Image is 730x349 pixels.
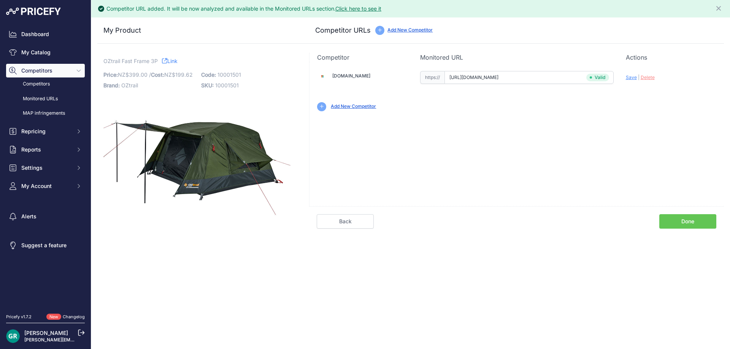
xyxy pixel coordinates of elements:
[6,238,85,252] a: Suggest a feature
[6,64,85,77] button: Competitors
[638,74,640,80] span: |
[6,210,85,223] a: Alerts
[201,82,214,88] span: SKU:
[201,71,216,78] span: Code:
[6,143,85,156] button: Reports
[21,128,71,135] span: Repricing
[103,71,118,78] span: Price:
[121,82,138,88] span: OZtrail
[6,46,85,59] a: My Catalog
[331,103,376,109] a: Add New Competitor
[6,8,61,15] img: Pricefy Logo
[332,73,370,79] a: [DOMAIN_NAME]
[103,56,158,66] span: OZtrail Fast Frame 3P
[317,53,408,62] p: Competitor
[24,330,68,336] a: [PERSON_NAME]
[21,182,71,190] span: My Account
[6,161,85,175] button: Settings
[6,314,32,320] div: Pricefy v1.7.2
[444,71,614,84] input: marine-deals.co.nz/product
[129,71,148,78] span: 399.00
[6,107,85,120] a: MAP infringements
[387,27,433,33] a: Add New Competitor
[217,71,241,78] span: 10001501
[6,27,85,41] a: Dashboard
[335,5,381,12] a: Click here to see it
[63,314,85,319] a: Changelog
[103,69,197,80] p: NZ$
[103,25,294,36] h3: My Product
[420,53,614,62] p: Monitored URL
[103,82,120,88] span: Brand:
[151,71,164,78] span: Cost:
[6,125,85,138] button: Repricing
[106,5,381,13] div: Competitor URL added. It will be now analyzed and available in the Monitored URLs section.
[626,53,716,62] p: Actions
[149,71,193,78] span: / NZ$
[626,74,637,80] span: Save
[175,71,193,78] span: 199.62
[6,77,85,91] a: Competitors
[46,314,61,320] span: New
[420,71,444,84] span: https://
[21,67,71,74] span: Competitors
[162,56,178,66] a: Link
[6,179,85,193] button: My Account
[21,146,71,153] span: Reports
[641,74,655,80] span: Delete
[315,25,371,36] h3: Competitor URLs
[215,82,239,88] span: 10001501
[6,92,85,106] a: Monitored URLs
[24,337,141,343] a: [PERSON_NAME][EMAIL_ADDRESS][DOMAIN_NAME]
[6,27,85,305] nav: Sidebar
[659,214,716,229] a: Done
[317,214,374,229] a: Back
[21,164,71,172] span: Settings
[715,3,724,12] button: Close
